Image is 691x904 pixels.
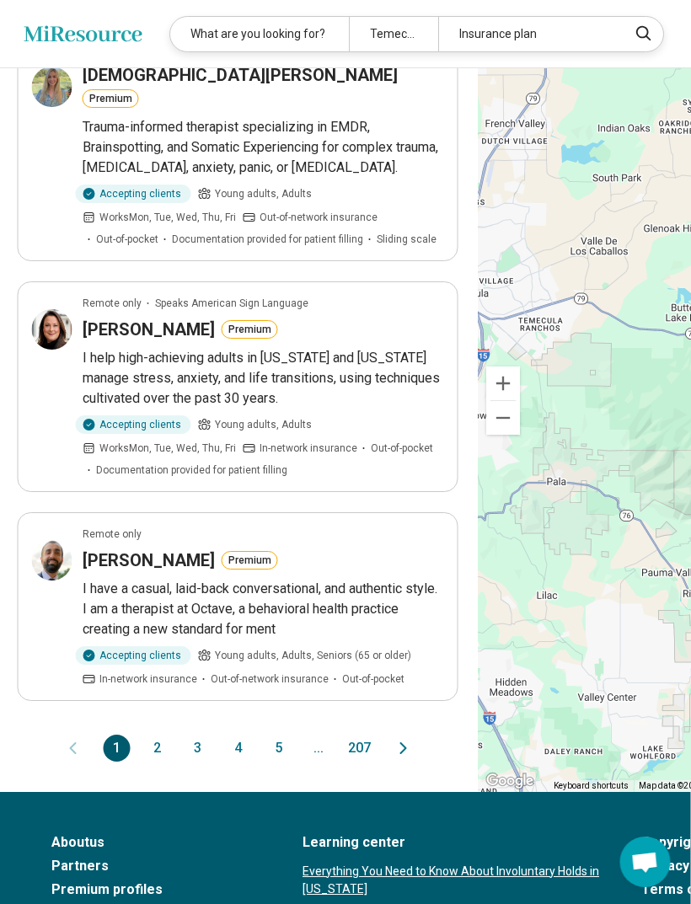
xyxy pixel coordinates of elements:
button: 2 [144,735,171,762]
a: Everything You Need to Know About Involuntary Holds in [US_STATE] [303,863,613,898]
span: In-network insurance [99,671,197,687]
h3: [PERSON_NAME] [83,318,215,341]
button: Keyboard shortcuts [554,780,629,792]
span: Young adults, Adults, Seniors (65 or older) [215,648,411,663]
span: Speaks American Sign Language [155,296,308,311]
button: 5 [265,735,292,762]
div: Insurance plan [439,17,618,51]
button: Zoom out [487,401,521,435]
span: Works Mon, Tue, Wed, Thu, Fri [99,210,236,225]
p: Remote only [83,527,142,542]
span: In-network insurance [260,441,357,456]
span: ... [306,735,333,762]
button: Zoom in [487,366,521,400]
a: Learning center [303,832,613,853]
span: Out-of-network insurance [260,210,378,225]
button: Premium [83,89,139,108]
button: Premium [222,320,278,339]
button: 207 [346,735,373,762]
div: What are you looking for? [171,17,350,51]
div: Accepting clients [76,646,191,665]
h3: [DEMOGRAPHIC_DATA][PERSON_NAME] [83,63,398,87]
span: Works Mon, Tue, Wed, Thu, Fri [99,441,236,456]
span: Out-of-pocket [96,232,158,247]
p: I help high-achieving adults in [US_STATE] and [US_STATE] manage stress, anxiety, and life transi... [83,348,444,409]
div: Accepting clients [76,415,191,434]
a: Open this area in Google Maps (opens a new window) [483,770,538,792]
h3: [PERSON_NAME] [83,548,215,572]
button: Next page [394,735,414,762]
button: Previous page [63,735,83,762]
p: Remote only [83,296,142,311]
span: Young adults, Adults [215,186,312,201]
span: Young adults, Adults [215,417,312,432]
span: Documentation provided for patient filling [96,463,287,478]
span: Out-of-pocket [342,671,404,687]
span: Sliding scale [377,232,437,247]
img: Google [483,770,538,792]
button: 3 [185,735,212,762]
a: Open chat [620,837,671,887]
p: I have a casual, laid-back conversational, and authentic style. I am a therapist at Octave, a beh... [83,579,444,639]
span: Out-of-pocket [371,441,433,456]
span: Out-of-network insurance [211,671,329,687]
span: Documentation provided for patient filling [172,232,363,247]
a: Partners [51,856,275,876]
a: Aboutus [51,832,275,853]
p: Trauma-informed therapist specializing in EMDR, Brainspotting, and Somatic Experiencing for compl... [83,117,444,178]
div: Accepting clients [76,185,191,203]
button: 1 [104,735,131,762]
button: Premium [222,551,278,570]
div: Temecula, CA 92592 [350,17,439,51]
button: 4 [225,735,252,762]
a: Premium profiles [51,880,275,900]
